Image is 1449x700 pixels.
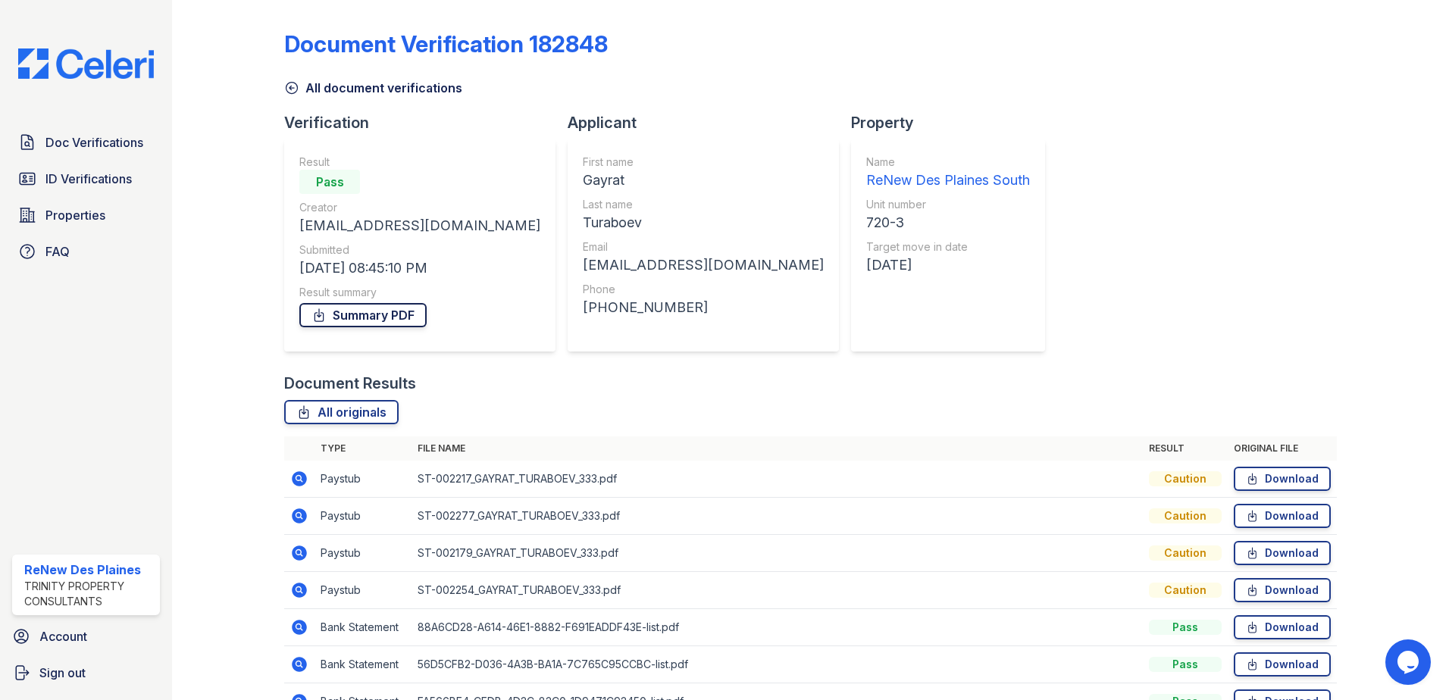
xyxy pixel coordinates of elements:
[1149,471,1222,486] div: Caution
[866,255,1030,276] div: [DATE]
[39,664,86,682] span: Sign out
[1234,467,1331,491] a: Download
[284,400,399,424] a: All originals
[1149,583,1222,598] div: Caution
[6,621,166,652] a: Account
[583,255,824,276] div: [EMAIL_ADDRESS][DOMAIN_NAME]
[299,200,540,215] div: Creator
[284,373,416,394] div: Document Results
[6,48,166,79] img: CE_Logo_Blue-a8612792a0a2168367f1c8372b55b34899dd931a85d93a1a3d3e32e68fde9ad4.png
[299,215,540,236] div: [EMAIL_ADDRESS][DOMAIN_NAME]
[315,535,412,572] td: Paystub
[45,133,143,152] span: Doc Verifications
[1234,615,1331,639] a: Download
[583,212,824,233] div: Turaboev
[568,112,851,133] div: Applicant
[1228,436,1337,461] th: Original file
[299,258,540,279] div: [DATE] 08:45:10 PM
[412,609,1143,646] td: 88A6CD28-A614-46E1-8882-F691EADDF43E-list.pdf
[1149,620,1222,635] div: Pass
[412,646,1143,683] td: 56D5CFB2-D036-4A3B-BA1A-7C765C95CCBC-list.pdf
[866,239,1030,255] div: Target move in date
[412,572,1143,609] td: ST-002254_GAYRAT_TURABOEV_333.pdf
[1149,508,1222,523] div: Caution
[299,155,540,170] div: Result
[299,285,540,300] div: Result summary
[39,627,87,645] span: Account
[1234,578,1331,602] a: Download
[412,535,1143,572] td: ST-002179_GAYRAT_TURABOEV_333.pdf
[583,197,824,212] div: Last name
[299,170,360,194] div: Pass
[284,79,462,97] a: All document verifications
[1234,652,1331,677] a: Download
[851,112,1057,133] div: Property
[299,242,540,258] div: Submitted
[45,242,70,261] span: FAQ
[315,461,412,498] td: Paystub
[866,212,1030,233] div: 720-3
[315,646,412,683] td: Bank Statement
[1385,639,1434,685] iframe: chat widget
[866,170,1030,191] div: ReNew Des Plaines South
[866,155,1030,170] div: Name
[1149,545,1222,561] div: Caution
[1234,541,1331,565] a: Download
[284,112,568,133] div: Verification
[315,609,412,646] td: Bank Statement
[412,498,1143,535] td: ST-002277_GAYRAT_TURABOEV_333.pdf
[45,170,132,188] span: ID Verifications
[583,239,824,255] div: Email
[1149,657,1222,672] div: Pass
[866,197,1030,212] div: Unit number
[24,579,154,609] div: Trinity Property Consultants
[583,170,824,191] div: Gayrat
[12,236,160,267] a: FAQ
[583,297,824,318] div: [PHONE_NUMBER]
[12,127,160,158] a: Doc Verifications
[1143,436,1228,461] th: Result
[24,561,154,579] div: ReNew Des Plaines
[6,658,166,688] a: Sign out
[299,303,427,327] a: Summary PDF
[583,155,824,170] div: First name
[12,200,160,230] a: Properties
[12,164,160,194] a: ID Verifications
[315,436,412,461] th: Type
[45,206,105,224] span: Properties
[583,282,824,297] div: Phone
[412,461,1143,498] td: ST-002217_GAYRAT_TURABOEV_333.pdf
[412,436,1143,461] th: File name
[315,498,412,535] td: Paystub
[1234,504,1331,528] a: Download
[866,155,1030,191] a: Name ReNew Des Plaines South
[315,572,412,609] td: Paystub
[284,30,608,58] div: Document Verification 182848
